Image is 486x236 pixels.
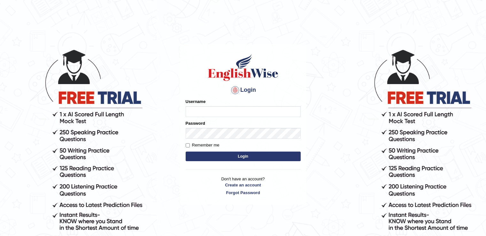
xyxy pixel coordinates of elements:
img: Logo of English Wise sign in for intelligent practice with AI [207,53,280,82]
a: Forgot Password [186,190,301,196]
input: Remember me [186,143,190,147]
label: Remember me [186,142,220,148]
a: Create an account [186,182,301,188]
label: Username [186,98,206,105]
p: Don't have an account? [186,176,301,196]
label: Password [186,120,205,126]
button: Login [186,152,301,161]
h4: Login [186,85,301,95]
